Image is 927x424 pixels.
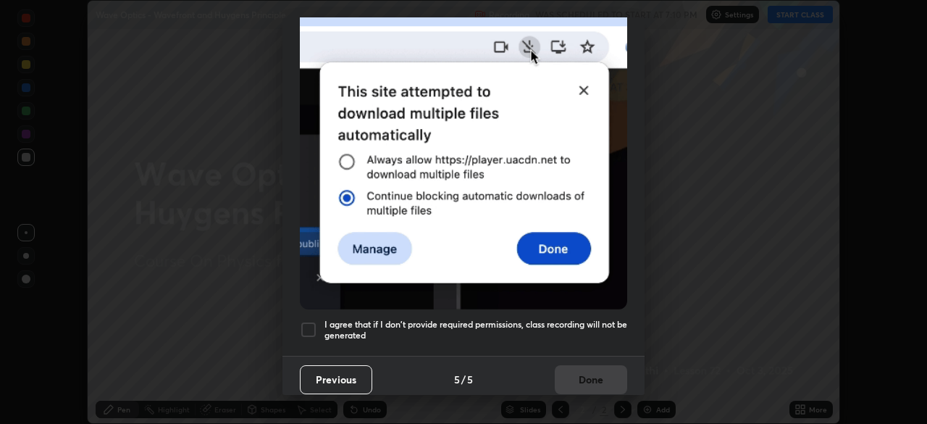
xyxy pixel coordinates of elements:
button: Previous [300,365,372,394]
h5: I agree that if I don't provide required permissions, class recording will not be generated [324,319,627,341]
h4: / [461,372,466,387]
h4: 5 [467,372,473,387]
h4: 5 [454,372,460,387]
